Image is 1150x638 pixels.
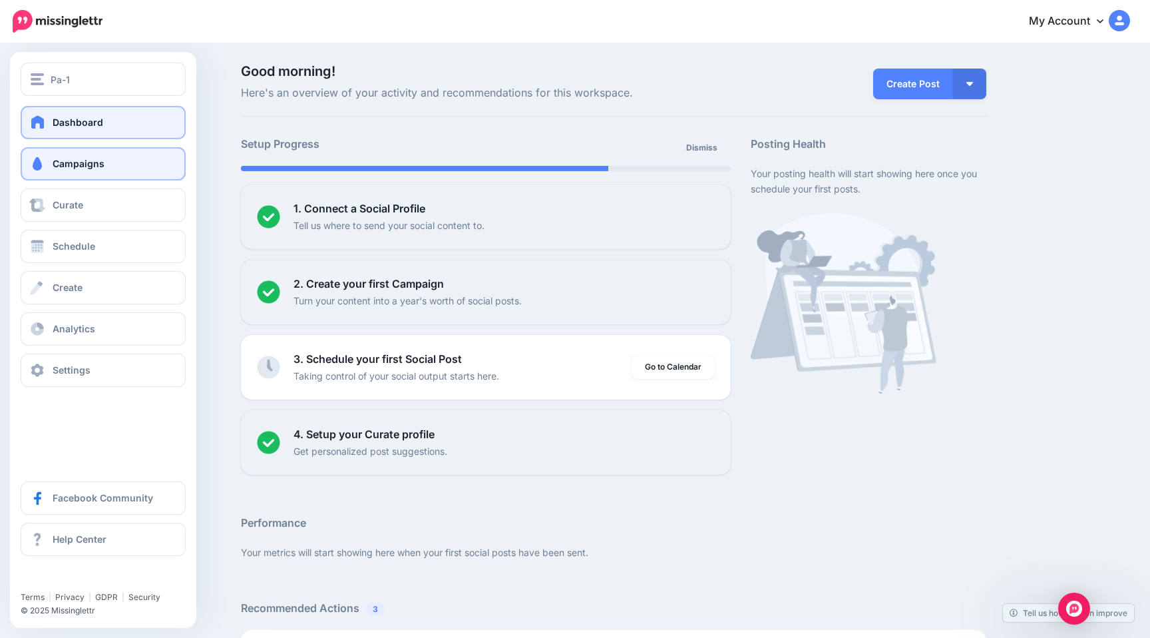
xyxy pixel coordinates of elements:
h5: Recommended Actions [241,600,986,617]
button: Pa-1 [21,63,186,96]
span: Create [53,282,83,293]
span: Dashboard [53,117,103,128]
a: Analytics [21,312,186,346]
img: checked-circle.png [257,205,280,228]
span: | [122,592,124,602]
a: Create Post [873,69,953,99]
b: 2. Create your first Campaign [293,277,444,290]
span: Schedule [53,240,95,252]
a: Create [21,271,186,304]
span: Facebook Community [53,492,153,503]
li: © 2025 Missinglettr [21,604,196,617]
span: 3 [366,603,385,615]
b: 3. Schedule your first Social Post [293,352,462,366]
span: Pa-1 [51,72,70,87]
a: Terms [21,592,45,602]
a: GDPR [95,592,118,602]
a: Go to Calendar [632,355,715,379]
p: Tell us where to send your social content to. [293,218,484,233]
img: Missinglettr [13,10,102,33]
a: Privacy [55,592,85,602]
span: Here's an overview of your activity and recommendations for this workspace. [241,85,731,102]
a: Schedule [21,230,186,263]
span: Help Center [53,533,106,545]
h5: Setup Progress [241,136,486,153]
p: Your metrics will start showing here when your first social posts have been sent. [241,545,986,560]
img: checked-circle.png [257,280,280,304]
span: | [89,592,91,602]
p: Taking control of your social output starts here. [293,368,499,384]
a: Security [128,592,160,602]
a: My Account [1016,5,1130,38]
span: Good morning! [241,63,335,79]
span: Settings [53,364,91,376]
a: Campaigns [21,147,186,180]
img: checked-circle.png [257,431,280,454]
a: Curate [21,188,186,222]
a: Settings [21,354,186,387]
b: 1. Connect a Social Profile [293,202,425,215]
h5: Performance [241,515,986,531]
div: Open Intercom Messenger [1058,593,1090,625]
span: | [49,592,51,602]
p: Turn your content into a year's worth of social posts. [293,293,522,308]
p: Your posting health will start showing here once you schedule your first posts. [751,166,986,196]
img: clock-grey.png [257,356,280,379]
p: Get personalized post suggestions. [293,444,447,459]
span: Analytics [53,323,95,334]
img: menu.png [31,73,44,85]
a: Tell us how we can improve [1003,604,1134,622]
b: 4. Setup your Curate profile [293,428,435,441]
span: Curate [53,199,83,210]
img: calendar-waiting.png [751,213,936,394]
h5: Posting Health [751,136,986,153]
iframe: Twitter Follow Button [21,573,124,586]
img: arrow-down-white.png [966,82,973,86]
a: Facebook Community [21,481,186,515]
a: Dashboard [21,106,186,139]
span: Campaigns [53,158,104,169]
a: Dismiss [678,136,725,160]
a: Help Center [21,523,186,556]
